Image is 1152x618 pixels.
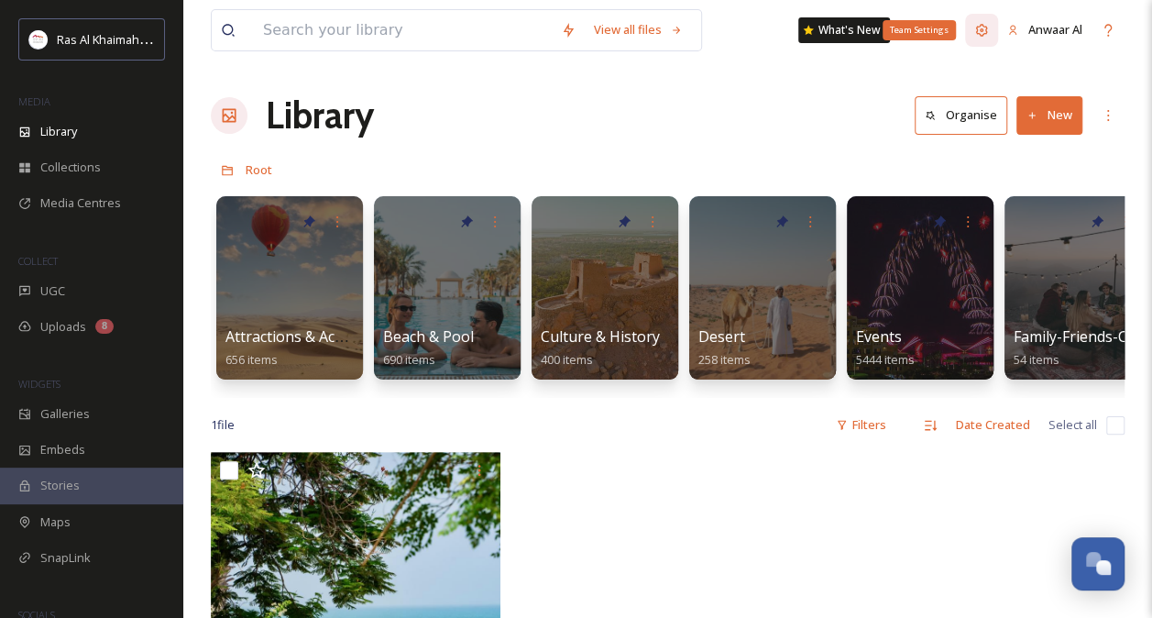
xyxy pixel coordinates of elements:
span: COLLECT [18,254,58,268]
div: 8 [95,319,114,334]
a: Attractions & Activities656 items [225,328,379,368]
a: Desert258 items [698,328,751,368]
span: Attractions & Activities [225,326,379,347]
span: 690 items [383,351,435,368]
span: Library [40,123,77,140]
span: Root [246,161,272,178]
input: Search your library [254,10,552,50]
span: Culture & History [541,326,660,347]
span: UGC [40,282,65,300]
span: WIDGETS [18,377,60,391]
span: Maps [40,513,71,531]
a: Team Settings [965,14,998,47]
span: 54 items [1014,351,1059,368]
span: Ras Al Khaimah Tourism Development Authority [57,30,316,48]
div: Date Created [947,407,1039,443]
span: Galleries [40,405,90,423]
span: Select all [1048,416,1097,434]
a: View all files [585,12,692,48]
span: 5444 items [856,351,915,368]
span: 400 items [541,351,593,368]
a: Events5444 items [856,328,915,368]
a: What's New [798,17,890,43]
span: MEDIA [18,94,50,108]
button: Organise [915,96,1007,134]
span: Desert [698,326,745,347]
a: Anwaar Al [998,12,1092,48]
a: Beach & Pool690 items [383,328,474,368]
a: Library [266,88,374,143]
a: Culture & History400 items [541,328,660,368]
span: 258 items [698,351,751,368]
span: Events [856,326,902,347]
a: Root [246,159,272,181]
img: Logo_RAKTDA_RGB-01.png [29,30,48,49]
div: Filters [827,407,895,443]
a: Organise [915,96,1016,134]
span: Uploads [40,318,86,336]
span: Stories [40,477,80,494]
span: Collections [40,159,101,176]
span: 656 items [225,351,278,368]
span: Beach & Pool [383,326,474,347]
span: Media Centres [40,194,121,212]
span: SnapLink [40,549,91,567]
span: Anwaar Al [1028,21,1082,38]
button: New [1016,96,1082,134]
span: Embeds [40,441,85,458]
button: Open Chat [1071,537,1125,590]
div: Team Settings [883,20,956,40]
span: 1 file [211,416,235,434]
